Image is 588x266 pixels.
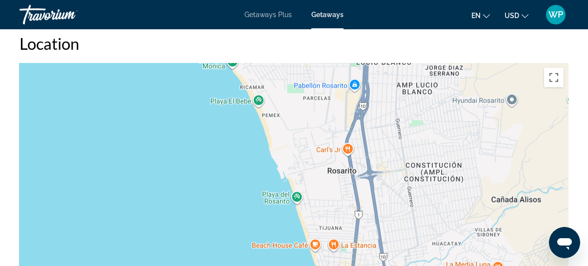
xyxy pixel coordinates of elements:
iframe: Button to launch messaging window [549,227,580,258]
span: USD [505,12,519,20]
button: User Menu [543,4,568,25]
button: Toggle fullscreen view [544,68,564,87]
a: Getaways Plus [244,11,292,19]
a: Getaways [311,11,344,19]
span: en [471,12,481,20]
a: Travorium [20,2,117,27]
span: WP [548,10,563,20]
button: Change language [471,8,490,22]
h2: Location [20,34,568,53]
button: Change currency [505,8,528,22]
